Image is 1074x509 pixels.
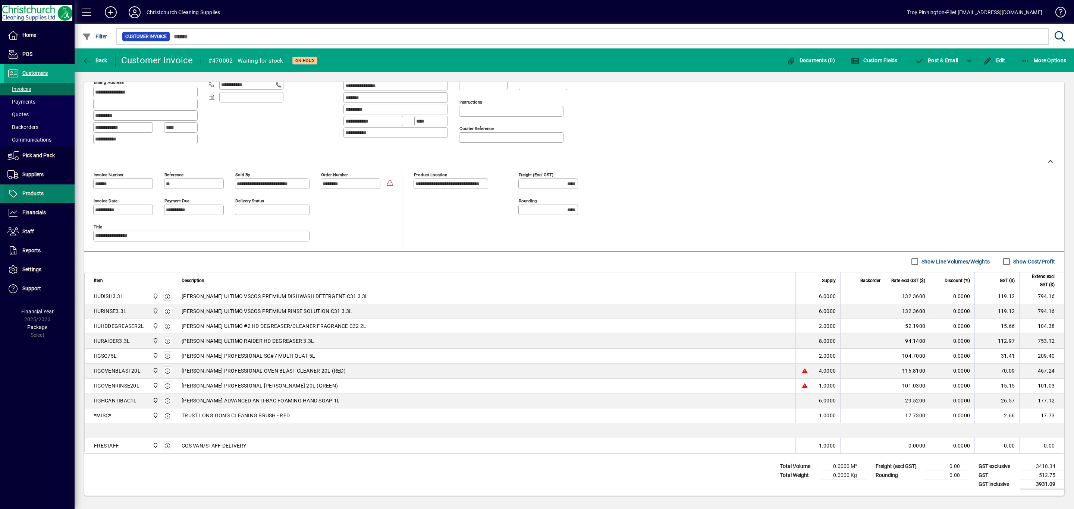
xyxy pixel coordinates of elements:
[945,276,970,285] span: Discount (%)
[4,133,75,146] a: Communications
[235,172,250,177] mat-label: Sold by
[785,54,837,67] button: Documents (0)
[4,222,75,241] a: Staff
[890,337,925,345] div: 94.1400
[4,121,75,133] a: Backorders
[981,54,1007,67] button: Edit
[123,6,147,19] button: Profile
[930,393,974,408] td: 0.0000
[819,293,836,300] span: 6.0000
[295,58,314,63] span: On hold
[7,86,31,92] span: Invoices
[819,382,836,389] span: 1.0000
[776,471,821,480] td: Total Weight
[22,247,41,253] span: Reports
[819,322,836,330] span: 2.0000
[4,260,75,279] a: Settings
[151,337,159,345] span: Christchurch Cleaning Supplies Ltd
[1019,319,1064,334] td: 104.38
[930,304,974,319] td: 0.0000
[974,319,1019,334] td: 15.66
[890,293,925,300] div: 132.3600
[890,397,925,404] div: 29.5200
[94,397,137,404] div: IIGHCANTIBAC1L
[1050,1,1065,26] a: Knowledge Base
[819,412,836,419] span: 1.0000
[94,322,144,330] div: IIUHDDEGREASER2L
[930,364,974,379] td: 0.0000
[94,352,117,360] div: IIGSC75L
[7,99,35,105] span: Payments
[974,364,1019,379] td: 70.09
[151,307,159,315] span: Christchurch Cleaning Supplies Ltd
[975,480,1020,489] td: GST inclusive
[151,322,159,330] span: Christchurch Cleaning Supplies Ltd
[4,95,75,108] a: Payments
[890,322,925,330] div: 52.1900
[822,276,836,285] span: Supply
[930,349,974,364] td: 0.0000
[924,471,969,480] td: 0.00
[890,442,925,449] div: 0.0000
[22,70,48,76] span: Customers
[75,54,116,67] app-page-header-button: Back
[928,57,931,63] span: P
[82,34,107,39] span: Filter
[890,412,925,419] div: 17.7300
[1019,334,1064,349] td: 753.12
[1012,258,1055,265] label: Show Cost/Profit
[974,408,1019,423] td: 2.66
[182,397,340,404] span: [PERSON_NAME] ADVANCED ANTI-BAC FOAMING HAND SOAP 1L
[1019,304,1064,319] td: 794.16
[182,293,368,300] span: [PERSON_NAME] ULTIMO VSCOS PREMIUM DISHWASH DETERGENT C31 3.3L
[890,352,925,360] div: 104.7000
[22,51,32,57] span: POS
[4,279,75,298] a: Support
[819,397,836,404] span: 6.0000
[4,203,75,222] a: Financials
[776,462,821,471] td: Total Volume
[1020,480,1064,489] td: 3931.09
[975,462,1020,471] td: GST exclusive
[915,57,958,63] span: ost & Email
[975,471,1020,480] td: GST
[1019,379,1064,393] td: 101.03
[872,462,924,471] td: Freight (excl GST)
[182,382,338,389] span: [PERSON_NAME] PROFESSIONAL [PERSON_NAME] 20L (GREEN)
[22,228,34,234] span: Staff
[151,292,159,300] span: Christchurch Cleaning Supplies Ltd
[151,411,159,420] span: Christchurch Cleaning Supplies Ltd
[208,55,283,67] div: #470002 - Waiting for stock
[819,352,836,360] span: 2.0000
[519,172,553,177] mat-label: Freight (excl GST)
[125,33,167,40] span: Customer Invoice
[151,382,159,390] span: Christchurch Cleaning Supplies Ltd
[890,367,925,374] div: 116.8100
[22,266,41,272] span: Settings
[930,334,974,349] td: 0.0000
[22,209,46,215] span: Financials
[27,324,47,330] span: Package
[82,57,107,63] span: Back
[891,276,925,285] span: Rate excl GST ($)
[94,172,123,177] mat-label: Invoice number
[94,293,123,300] div: IIUDISH3.3L
[22,32,36,38] span: Home
[182,412,290,419] span: TRUST LONG GONG CLEANING BRUSH - RED
[22,152,55,158] span: Pick and Pack
[924,462,969,471] td: 0.00
[1000,276,1015,285] span: GST ($)
[4,241,75,260] a: Reports
[819,442,836,449] span: 1.0000
[911,54,962,67] button: Post & Email
[7,124,38,130] span: Backorders
[1024,272,1055,289] span: Extend excl GST ($)
[321,172,348,177] mat-label: Order number
[4,45,75,64] a: POS
[414,172,447,177] mat-label: Product location
[930,319,974,334] td: 0.0000
[819,337,836,345] span: 8.0000
[1019,349,1064,364] td: 209.40
[1019,364,1064,379] td: 467.24
[1019,408,1064,423] td: 17.73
